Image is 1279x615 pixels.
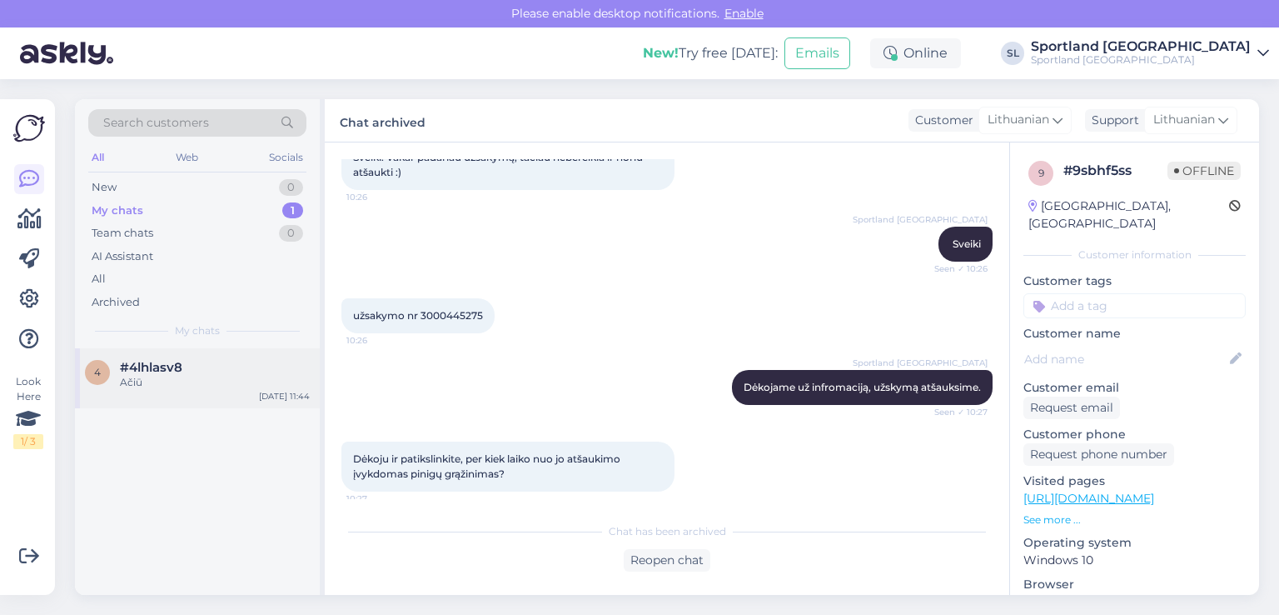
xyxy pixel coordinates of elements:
a: [URL][DOMAIN_NAME] [1023,491,1154,506]
div: [DATE] 11:44 [259,390,310,402]
div: All [92,271,106,287]
p: Browser [1023,576,1246,593]
span: Sportland [GEOGRAPHIC_DATA] [853,357,988,369]
div: Ačiū [120,375,310,390]
span: My chats [175,323,220,338]
span: Sportland [GEOGRAPHIC_DATA] [853,213,988,226]
span: 10:26 [346,191,409,203]
p: Windows 10 [1023,552,1246,569]
div: Reopen chat [624,549,710,572]
div: SL [1001,42,1024,65]
div: Look Here [13,374,43,449]
p: See more ... [1023,512,1246,527]
div: Team chats [92,225,153,242]
input: Add name [1024,350,1227,368]
p: Customer email [1023,379,1246,397]
span: 9 [1038,167,1044,179]
div: Sportland [GEOGRAPHIC_DATA] [1031,40,1251,53]
span: Lithuanian [988,111,1049,129]
button: Emails [784,37,850,69]
span: Offline [1167,162,1241,180]
span: Lithuanian [1153,111,1215,129]
div: Try free [DATE]: [643,43,778,63]
div: Socials [266,147,306,168]
div: AI Assistant [92,248,153,265]
p: Operating system [1023,534,1246,552]
span: 10:27 [346,492,409,505]
input: Add a tag [1023,293,1246,318]
p: Customer tags [1023,272,1246,290]
div: Online [870,38,961,68]
span: užsakymo nr 3000445275 [353,309,483,322]
div: [GEOGRAPHIC_DATA], [GEOGRAPHIC_DATA] [1028,197,1229,232]
span: Seen ✓ 10:27 [925,406,988,418]
span: #4lhlasv8 [120,360,182,375]
div: # 9sbhf5ss [1063,161,1167,181]
img: Askly Logo [13,112,45,144]
div: Web [172,147,202,168]
span: Dėkoju ir patikslinkite, per kiek laiko nuo jo atšaukimo įvykdomas pinigų grąžinimas? [353,452,623,480]
div: Request phone number [1023,443,1174,466]
div: Customer information [1023,247,1246,262]
div: Sportland [GEOGRAPHIC_DATA] [1031,53,1251,67]
span: Search customers [103,114,209,132]
div: 0 [279,179,303,196]
p: Customer name [1023,325,1246,342]
p: Visited pages [1023,472,1246,490]
span: 4 [94,366,101,378]
div: 1 [282,202,303,219]
div: 0 [279,225,303,242]
label: Chat archived [340,109,426,132]
span: Sveiki [953,237,981,250]
div: All [88,147,107,168]
div: Customer [908,112,973,129]
p: Chrome [TECHNICAL_ID] [1023,593,1246,611]
div: Support [1085,112,1139,129]
div: 1 / 3 [13,434,43,449]
span: 10:26 [346,334,409,347]
a: Sportland [GEOGRAPHIC_DATA]Sportland [GEOGRAPHIC_DATA] [1031,40,1269,67]
p: Customer phone [1023,426,1246,443]
span: Seen ✓ 10:26 [925,262,988,275]
div: Archived [92,294,140,311]
span: Enable [719,6,769,21]
span: Chat has been archived [609,524,726,539]
b: New! [643,45,679,61]
div: My chats [92,202,143,219]
div: Request email [1023,397,1120,419]
div: New [92,179,117,196]
span: Dėkojame už infromaciją, užskymą atšauksime. [744,381,981,393]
